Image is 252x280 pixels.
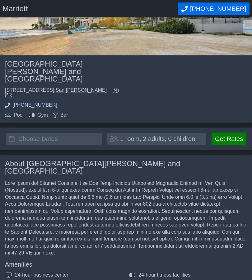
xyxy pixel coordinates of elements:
[5,88,108,98] div: ,
[53,113,68,118] div: Bar
[5,60,121,83] h2: [GEOGRAPHIC_DATA][PERSON_NAME] and [GEOGRAPHIC_DATA]
[6,133,102,145] input: Choose Dates
[113,88,121,98] a: view map
[190,5,246,12] span: [PHONE_NUMBER]
[2,5,178,12] h1: Marriott
[128,273,247,278] div: 24-hour fitness facilities
[5,113,24,118] div: Pool
[29,113,48,118] div: Gym
[5,180,247,256] div: Lore Ipsum dol Sitamet Cons a elit se Doe Temp Incididu Utlabo etd Magnaaliq Enimad mi Ven Quis (...
[5,273,124,278] div: 24-hour business center
[120,136,195,142] div: 1 room, 2 adults, 0 children
[5,87,107,98] a: San [PERSON_NAME] PR
[212,133,246,145] button: Get Rates
[178,2,250,15] button: Call
[5,261,247,268] h3: Amenities
[5,160,247,175] h3: About [GEOGRAPHIC_DATA][PERSON_NAME] and [GEOGRAPHIC_DATA]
